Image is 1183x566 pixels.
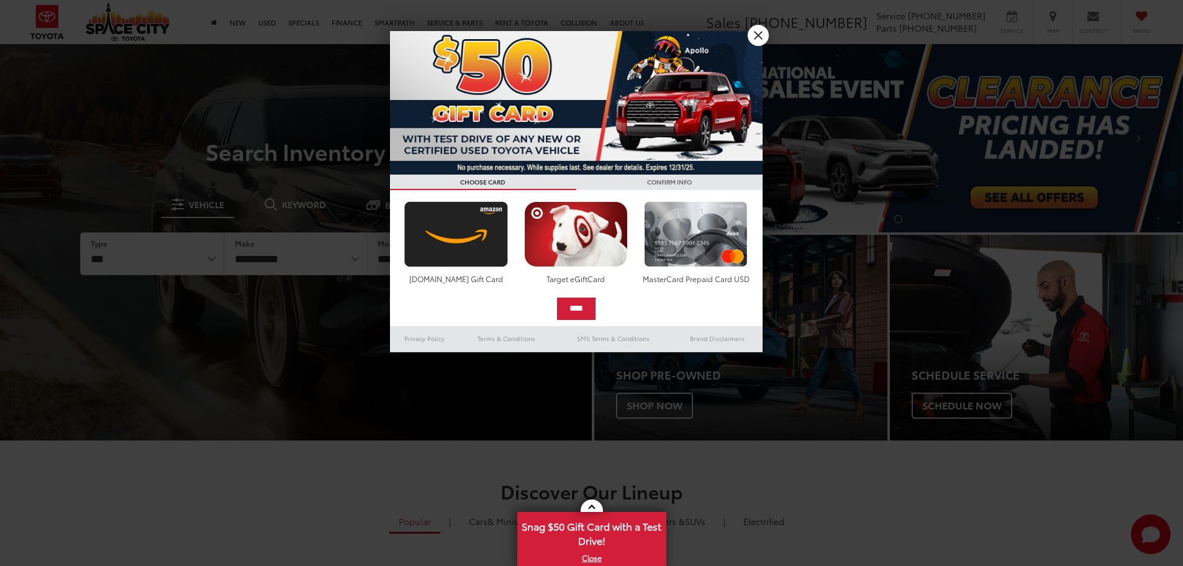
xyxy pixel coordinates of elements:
h3: CONFIRM INFO [576,175,763,190]
img: targetcard.png [521,201,631,267]
div: Target eGiftCard [521,273,631,284]
h3: CHOOSE CARD [390,175,576,190]
a: Brand Disclaimers [672,331,763,346]
a: SMS Terms & Conditions [555,331,672,346]
img: 53411_top_152338.jpg [390,31,763,175]
img: mastercard.png [641,201,751,267]
a: Terms & Conditions [459,331,554,346]
div: [DOMAIN_NAME] Gift Card [401,273,511,284]
a: Privacy Policy [390,331,460,346]
img: amazoncard.png [401,201,511,267]
span: Snag $50 Gift Card with a Test Drive! [519,513,665,551]
div: MasterCard Prepaid Card USD [641,273,751,284]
